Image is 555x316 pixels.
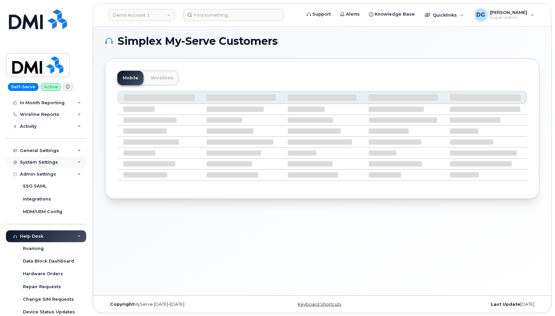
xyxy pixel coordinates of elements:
[118,36,278,46] span: Simplex My-Serve Customers
[146,71,179,85] a: Wirelines
[110,302,134,307] strong: Copyright
[298,302,341,307] a: Keyboard Shortcuts
[117,71,144,85] a: Mobile
[491,302,520,307] strong: Last Update
[105,302,250,307] div: MyServe [DATE]–[DATE]
[395,302,539,307] div: [DATE]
